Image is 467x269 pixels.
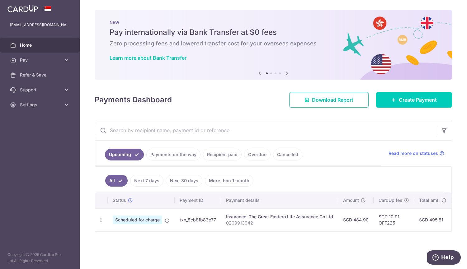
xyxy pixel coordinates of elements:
a: Payments on the way [146,149,200,160]
p: NEW [110,20,437,25]
img: CardUp [7,5,38,12]
span: Create Payment [399,96,437,104]
span: Support [20,87,61,93]
span: Status [113,197,126,203]
a: Download Report [289,92,369,108]
h6: Zero processing fees and lowered transfer cost for your overseas expenses [110,40,437,47]
p: 0209913942 [226,220,333,226]
span: Refer & Save [20,72,61,78]
a: Read more on statuses [389,150,444,156]
a: Next 7 days [130,175,163,187]
a: Next 30 days [166,175,202,187]
img: Bank transfer banner [95,10,452,80]
a: Recipient paid [203,149,242,160]
h5: Pay internationally via Bank Transfer at $0 fees [110,27,437,37]
td: SGD 495.81 [414,208,451,231]
td: SGD 10.91 OFF225 [374,208,414,231]
span: Home [20,42,61,48]
a: More than 1 month [205,175,253,187]
a: Overdue [244,149,271,160]
span: Read more on statuses [389,150,438,156]
span: Pay [20,57,61,63]
iframe: Opens a widget where you can find more information [427,250,461,266]
span: Download Report [312,96,353,104]
h4: Payments Dashboard [95,94,172,105]
td: SGD 484.90 [338,208,374,231]
span: Amount [343,197,359,203]
a: Learn more about Bank Transfer [110,55,186,61]
a: Create Payment [376,92,452,108]
span: CardUp fee [379,197,402,203]
th: Payment ID [175,192,221,208]
span: Total amt. [419,197,440,203]
input: Search by recipient name, payment id or reference [95,120,437,140]
a: All [105,175,128,187]
a: Cancelled [273,149,302,160]
td: txn_8cb8fb83e77 [175,208,221,231]
th: Payment details [221,192,338,208]
p: [EMAIL_ADDRESS][DOMAIN_NAME] [10,22,70,28]
div: Insurance. The Great Eastern Life Assurance Co Ltd [226,214,333,220]
span: Scheduled for charge [113,216,162,224]
a: Upcoming [105,149,144,160]
span: Settings [20,102,61,108]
